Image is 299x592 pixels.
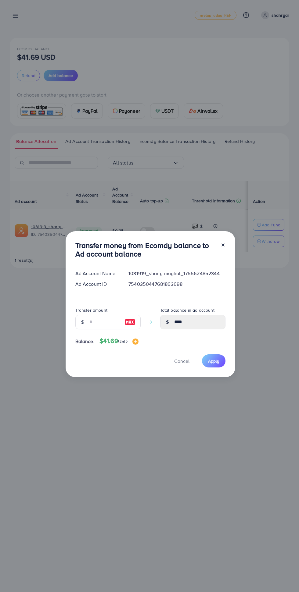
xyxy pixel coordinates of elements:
div: 1031919_sharry mughal_1755624852344 [124,270,230,277]
button: Apply [202,354,225,367]
div: Ad Account Name [70,270,124,277]
label: Total balance in ad account [160,307,214,313]
div: 7540350447681863698 [124,281,230,288]
label: Transfer amount [75,307,107,313]
h4: $41.69 [99,337,139,345]
span: Apply [208,358,219,364]
img: image [132,339,139,345]
img: image [124,318,135,326]
button: Cancel [167,354,197,367]
iframe: Chat [273,565,294,587]
span: Cancel [174,358,189,364]
span: Balance: [75,338,95,345]
div: Ad Account ID [70,281,124,288]
h3: Transfer money from Ecomdy balance to Ad account balance [75,241,216,259]
span: USD [118,338,128,345]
